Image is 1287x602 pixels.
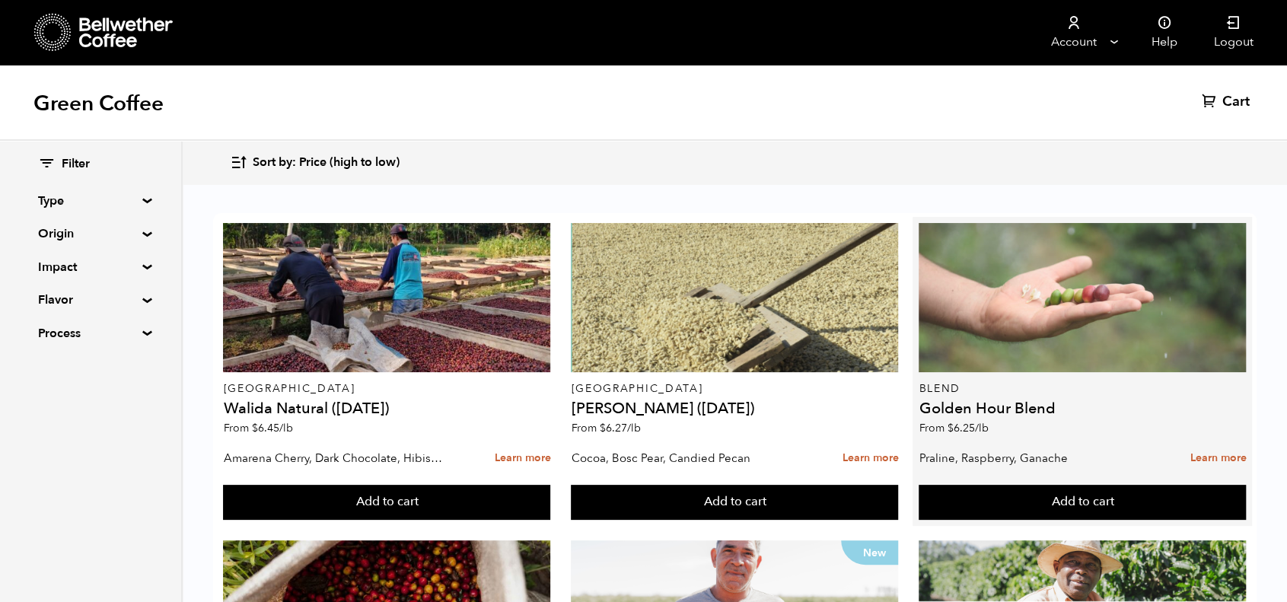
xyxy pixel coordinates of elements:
span: $ [599,421,605,435]
span: /lb [974,421,988,435]
a: Cart [1202,93,1254,111]
span: From [223,421,292,435]
a: Learn more [842,442,898,475]
summary: Process [38,324,143,342]
span: Cart [1222,93,1250,111]
summary: Impact [38,258,143,276]
summary: Type [38,192,143,210]
a: Learn more [494,442,550,475]
h1: Green Coffee [33,90,164,117]
span: From [919,421,988,435]
p: [GEOGRAPHIC_DATA] [223,384,550,394]
span: /lb [279,421,292,435]
p: Amarena Cherry, Dark Chocolate, Hibiscus [223,447,445,470]
span: $ [251,421,257,435]
span: /lb [626,421,640,435]
p: Blend [919,384,1246,394]
span: Sort by: Price (high to low) [253,154,400,171]
h4: Golden Hour Blend [919,401,1246,416]
a: Learn more [1190,442,1246,475]
bdi: 6.27 [599,421,640,435]
button: Add to cart [919,485,1246,520]
span: From [571,421,640,435]
bdi: 6.25 [947,421,988,435]
summary: Origin [38,225,143,243]
h4: Walida Natural ([DATE]) [223,401,550,416]
span: Filter [62,156,90,173]
h4: [PERSON_NAME] ([DATE]) [571,401,898,416]
span: $ [947,421,953,435]
p: [GEOGRAPHIC_DATA] [571,384,898,394]
bdi: 6.45 [251,421,292,435]
button: Add to cart [571,485,898,520]
p: New [841,540,898,565]
button: Sort by: Price (high to low) [230,145,400,180]
p: Cocoa, Bosc Pear, Candied Pecan [571,447,793,470]
button: Add to cart [223,485,550,520]
summary: Flavor [38,291,143,309]
p: Praline, Raspberry, Ganache [919,447,1141,470]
